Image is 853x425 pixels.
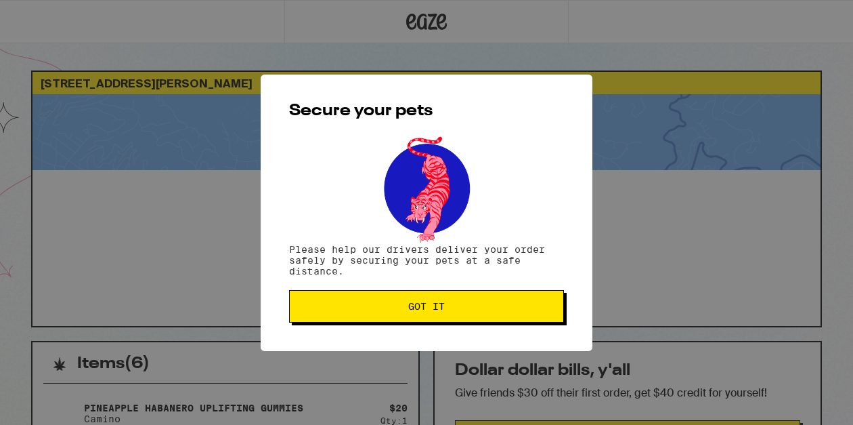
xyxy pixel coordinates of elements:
[8,9,97,20] span: Hi. Need any help?
[289,103,564,119] h2: Secure your pets
[289,244,564,277] p: Please help our drivers deliver your order safely by securing your pets at a safe distance.
[408,302,445,311] span: Got it
[371,133,482,244] img: pets
[289,290,564,323] button: Got it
